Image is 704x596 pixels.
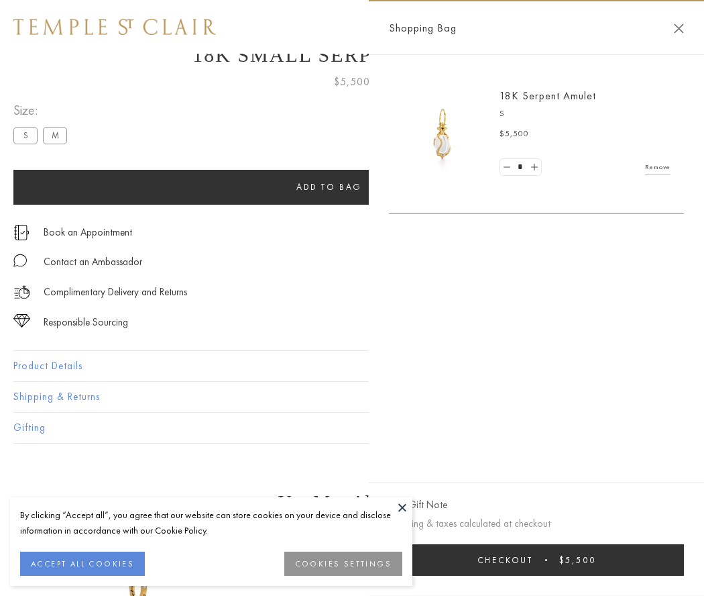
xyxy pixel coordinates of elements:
img: icon_delivery.svg [13,284,30,301]
img: MessageIcon-01_2.svg [13,254,27,267]
button: Checkout $5,500 [389,544,684,576]
img: icon_appointment.svg [13,225,30,240]
span: $5,500 [334,73,370,91]
a: Book an Appointment [44,225,132,240]
label: M [43,127,67,144]
button: Close Shopping Bag [674,23,684,34]
button: Shipping & Returns [13,382,691,412]
img: Temple St. Clair [13,19,216,35]
p: Shipping & taxes calculated at checkout [389,515,684,532]
span: $5,500 [500,128,529,141]
p: S [500,107,670,121]
img: P51836-E11SERPPV [402,94,483,175]
h3: You May Also Like [34,491,670,513]
a: Remove [645,160,670,175]
button: Product Details [13,351,691,381]
div: By clicking “Accept all”, you agree that our website can store cookies on your device and disclos... [20,507,402,538]
div: Responsible Sourcing [44,314,128,331]
span: Size: [13,99,72,121]
a: Set quantity to 0 [500,159,514,176]
button: Add Gift Note [389,497,447,513]
a: 18K Serpent Amulet [500,89,596,103]
h1: 18K Small Serpent Amulet [13,44,691,66]
span: Add to bag [296,181,362,193]
p: Complimentary Delivery and Returns [44,284,187,301]
span: Shopping Bag [389,19,457,37]
button: Gifting [13,413,691,443]
label: S [13,127,38,144]
img: icon_sourcing.svg [13,314,30,328]
span: $5,500 [559,554,596,566]
div: Contact an Ambassador [44,254,142,270]
span: Checkout [477,554,533,566]
button: COOKIES SETTINGS [284,552,402,576]
button: Add to bag [13,170,645,205]
button: ACCEPT ALL COOKIES [20,552,145,576]
a: Set quantity to 2 [527,159,540,176]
